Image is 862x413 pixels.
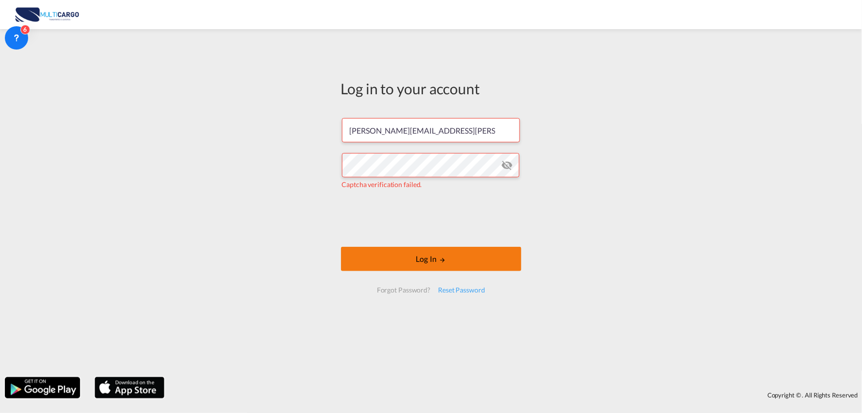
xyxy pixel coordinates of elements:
iframe: reCAPTCHA [358,199,505,237]
img: apple.png [94,376,165,399]
div: Copyright © . All Rights Reserved [169,387,862,403]
md-icon: icon-eye-off [501,159,513,171]
div: Reset Password [434,281,489,299]
input: Enter email/phone number [342,118,520,142]
button: LOGIN [341,247,521,271]
div: Log in to your account [341,78,521,99]
img: 82db67801a5411eeacfdbd8acfa81e61.png [15,4,80,26]
span: Captcha verification failed. [342,180,422,189]
div: Forgot Password? [373,281,434,299]
img: google.png [4,376,81,399]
